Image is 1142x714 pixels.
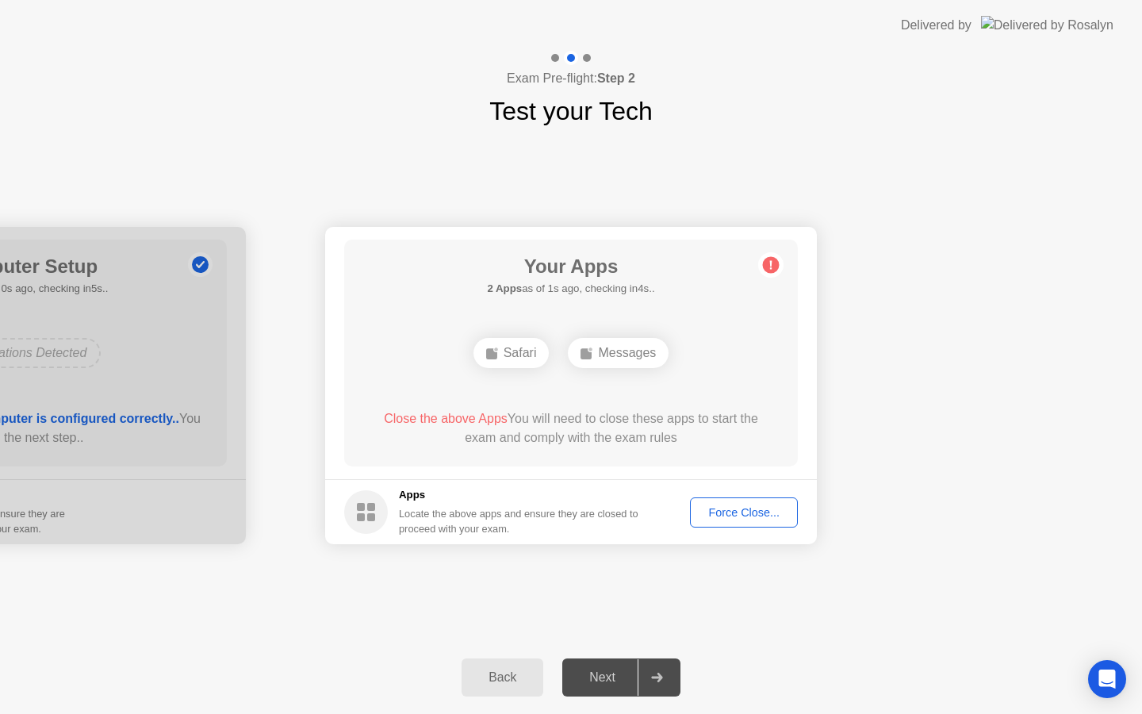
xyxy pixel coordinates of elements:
[487,252,654,281] h1: Your Apps
[901,16,971,35] div: Delivered by
[562,658,680,697] button: Next
[466,670,538,685] div: Back
[567,670,638,685] div: Next
[473,338,550,368] div: Safari
[690,497,798,528] button: Force Close...
[597,71,635,85] b: Step 2
[399,487,639,503] h5: Apps
[507,69,635,88] h4: Exam Pre-flight:
[399,506,639,536] div: Locate the above apps and ensure they are closed to proceed with your exam.
[568,338,669,368] div: Messages
[981,16,1113,34] img: Delivered by Rosalyn
[462,658,543,697] button: Back
[1088,660,1126,698] div: Open Intercom Messenger
[487,282,522,294] b: 2 Apps
[384,412,508,425] span: Close the above Apps
[367,409,776,447] div: You will need to close these apps to start the exam and comply with the exam rules
[487,281,654,297] h5: as of 1s ago, checking in4s..
[489,92,653,130] h1: Test your Tech
[696,506,792,519] div: Force Close...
